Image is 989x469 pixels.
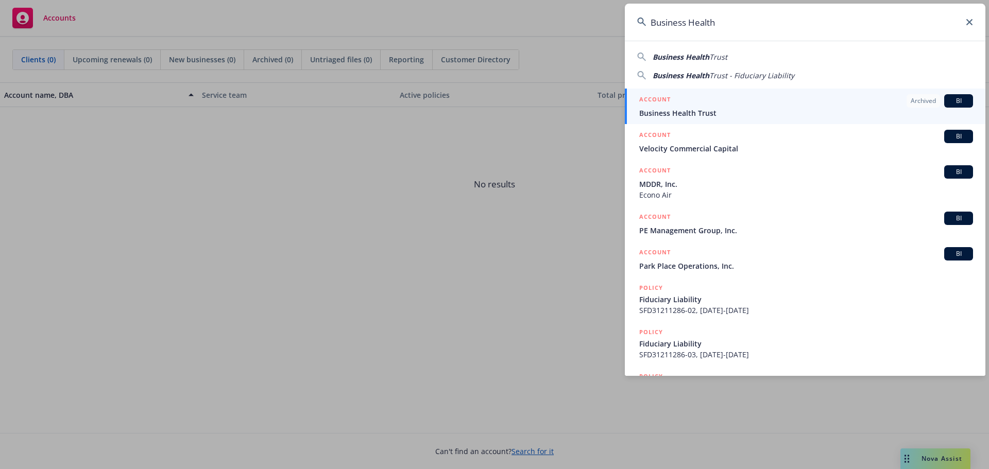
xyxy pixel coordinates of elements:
[625,4,985,41] input: Search...
[948,167,969,177] span: BI
[653,71,709,80] span: Business Health
[639,130,671,142] h5: ACCOUNT
[639,165,671,178] h5: ACCOUNT
[639,179,973,189] span: MDDR, Inc.
[625,321,985,366] a: POLICYFiduciary LiabilitySFD31211286-03, [DATE]-[DATE]
[709,71,794,80] span: Trust - Fiduciary Liability
[948,249,969,258] span: BI
[639,143,973,154] span: Velocity Commercial Capital
[639,260,973,271] span: Park Place Operations, Inc.
[911,96,936,106] span: Archived
[639,349,973,360] span: SFD31211286-03, [DATE]-[DATE]
[948,96,969,106] span: BI
[639,338,973,349] span: Fiduciary Liability
[625,206,985,241] a: ACCOUNTBIPE Management Group, Inc.
[639,371,663,381] h5: POLICY
[625,241,985,277] a: ACCOUNTBIPark Place Operations, Inc.
[639,294,973,305] span: Fiduciary Liability
[625,366,985,410] a: POLICY
[709,52,727,62] span: Trust
[948,132,969,141] span: BI
[639,305,973,316] span: SFD31211286-02, [DATE]-[DATE]
[639,94,671,107] h5: ACCOUNT
[639,247,671,259] h5: ACCOUNT
[948,214,969,223] span: BI
[639,212,671,224] h5: ACCOUNT
[639,189,973,200] span: Econo Air
[625,277,985,321] a: POLICYFiduciary LiabilitySFD31211286-02, [DATE]-[DATE]
[639,283,663,293] h5: POLICY
[625,124,985,160] a: ACCOUNTBIVelocity Commercial Capital
[639,225,973,236] span: PE Management Group, Inc.
[639,108,973,118] span: Business Health Trust
[639,327,663,337] h5: POLICY
[625,160,985,206] a: ACCOUNTBIMDDR, Inc.Econo Air
[653,52,709,62] span: Business Health
[625,89,985,124] a: ACCOUNTArchivedBIBusiness Health Trust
